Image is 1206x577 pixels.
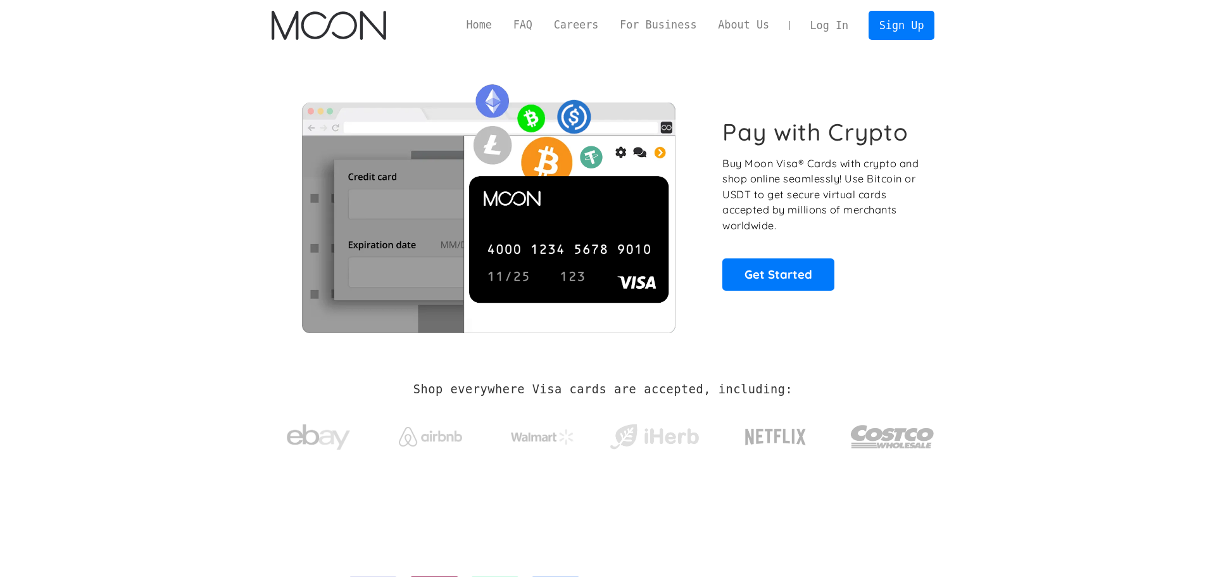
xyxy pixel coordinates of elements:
a: Careers [543,17,609,33]
img: Moon Cards let you spend your crypto anywhere Visa is accepted. [272,75,705,333]
img: iHerb [607,421,701,453]
p: Buy Moon Visa® Cards with crypto and shop online seamlessly! Use Bitcoin or USDT to get secure vi... [722,156,920,234]
a: Sign Up [869,11,934,39]
a: Costco [850,400,935,467]
img: Walmart [511,429,574,445]
a: ebay [272,405,366,464]
a: Walmart [495,417,589,451]
a: For Business [609,17,707,33]
a: About Us [707,17,780,33]
a: home [272,11,386,40]
a: Airbnb [383,414,477,453]
a: Netflix [719,409,832,459]
img: Costco [850,413,935,460]
a: Log In [800,11,859,39]
a: iHerb [607,408,701,460]
a: Home [456,17,503,33]
img: Netflix [744,421,807,453]
img: Moon Logo [272,11,386,40]
h1: Pay with Crypto [722,118,908,146]
a: Get Started [722,258,834,290]
a: FAQ [503,17,543,33]
img: ebay [287,417,350,457]
img: Airbnb [399,427,462,447]
h2: Shop everywhere Visa cards are accepted, including: [413,383,793,396]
